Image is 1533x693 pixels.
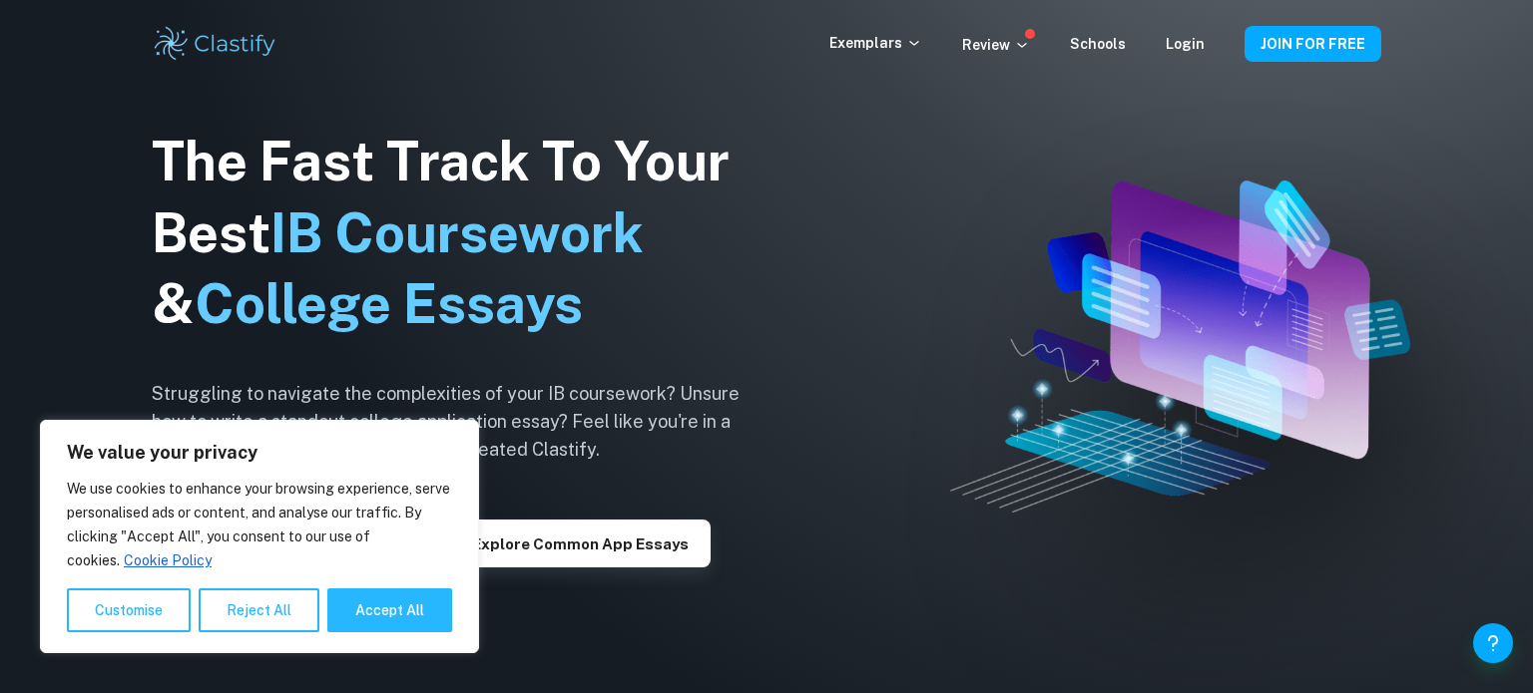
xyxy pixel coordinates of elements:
span: IB Coursework [270,201,644,264]
p: We use cookies to enhance your browsing experience, serve personalised ads or content, and analys... [67,477,452,572]
button: Customise [67,588,191,632]
h1: The Fast Track To Your Best & [152,126,770,341]
button: Accept All [327,588,452,632]
p: Exemplars [829,32,922,54]
img: Clastify hero [950,180,1410,514]
button: Reject All [199,588,319,632]
p: We value your privacy [67,441,452,465]
a: Login [1166,36,1205,52]
a: Explore Common App essays [450,533,711,552]
button: Help and Feedback [1473,623,1513,663]
a: Cookie Policy [123,551,213,569]
img: Clastify logo [152,24,278,64]
button: Explore Common App essays [450,520,711,567]
a: Schools [1070,36,1126,52]
div: We value your privacy [40,420,479,653]
button: JOIN FOR FREE [1245,26,1381,62]
h6: Struggling to navigate the complexities of your IB coursework? Unsure how to write a standout col... [152,380,770,464]
span: College Essays [195,272,583,335]
p: Review [962,34,1030,56]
